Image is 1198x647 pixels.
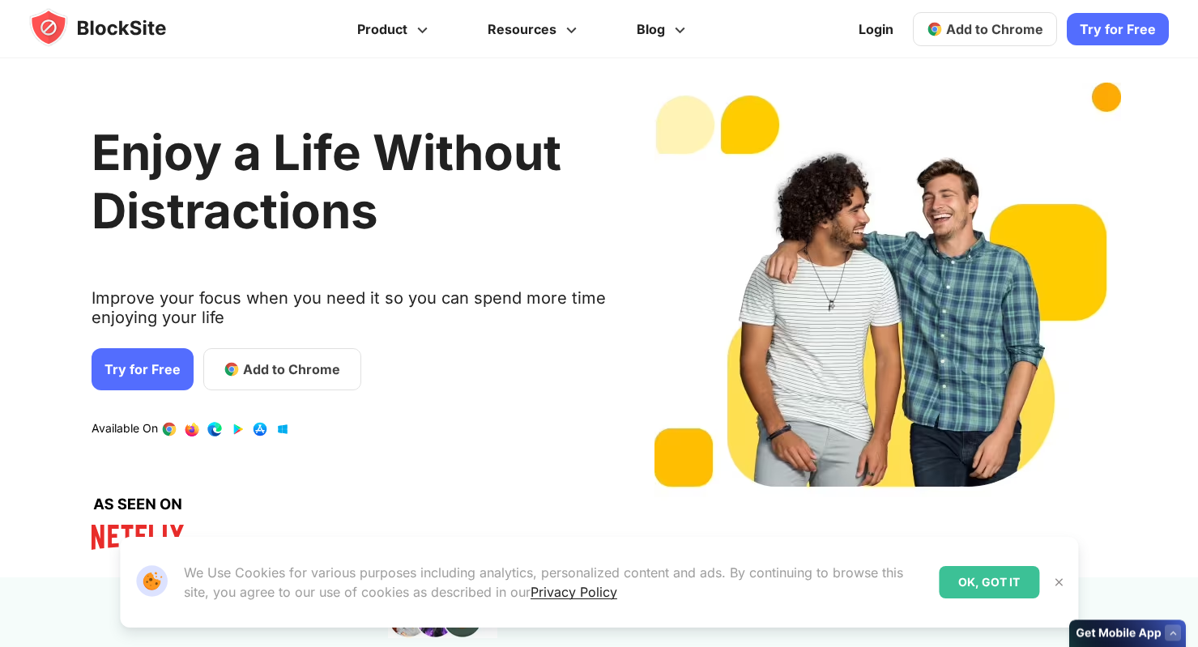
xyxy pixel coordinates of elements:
span: Add to Chrome [243,360,340,379]
button: Close [1048,572,1069,593]
h2: Enjoy a Life Without Distractions [92,123,608,240]
img: Close [1052,576,1065,589]
a: Login [849,10,903,49]
img: chrome-icon.svg [927,21,943,37]
text: Improve your focus when you need it so you can spend more time enjoying your life [92,288,608,340]
span: Add to Chrome [946,21,1043,37]
a: Privacy Policy [531,584,617,600]
a: Add to Chrome [203,348,361,390]
a: Try for Free [92,348,194,390]
p: We Use Cookies for various purposes including analytics, personalized content and ads. By continu... [184,563,926,602]
a: Try for Free [1067,13,1169,45]
text: Available On [92,421,158,437]
a: Add to Chrome [913,12,1057,46]
div: OK, GOT IT [939,566,1039,598]
img: blocksite-icon.5d769676.svg [29,8,198,47]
